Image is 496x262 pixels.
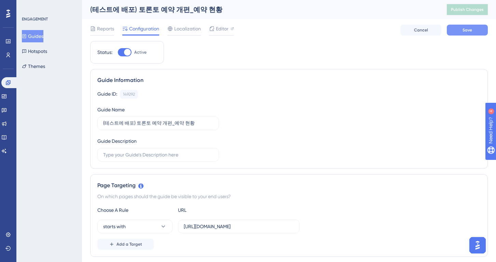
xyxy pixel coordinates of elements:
button: Guides [22,30,43,42]
span: Save [463,27,472,33]
div: (테스트에 배포) 토론토 예약 개편_예약 현황 [90,5,430,14]
div: 4 [47,3,50,9]
button: Cancel [400,25,441,36]
div: Page Targeting [97,181,481,190]
div: Status: [97,48,112,56]
span: Reports [97,25,114,33]
input: Type your Guide’s Name here [103,120,213,127]
div: On which pages should the guide be visible to your end users? [97,192,481,201]
button: Publish Changes [447,4,488,15]
span: starts with [103,222,126,231]
div: Guide Description [97,137,137,145]
iframe: UserGuiding AI Assistant Launcher [467,235,488,256]
div: Guide ID: [97,90,117,99]
button: Hotspots [22,45,47,57]
button: Add a Target [97,239,154,250]
span: Add a Target [116,242,142,247]
span: Cancel [414,27,428,33]
span: Editor [216,25,229,33]
button: Themes [22,60,45,72]
button: Save [447,25,488,36]
button: starts with [97,220,173,233]
span: Active [134,50,147,55]
span: Configuration [129,25,159,33]
span: Publish Changes [451,7,484,12]
span: Localization [174,25,201,33]
div: 149292 [123,92,135,97]
input: yourwebsite.com/path [184,223,294,230]
div: ENGAGEMENT [22,16,48,22]
div: Choose A Rule [97,206,173,214]
span: Need Help? [16,2,43,10]
div: Guide Name [97,106,125,114]
div: Guide Information [97,76,481,84]
input: Type your Guide’s Description here [103,151,213,158]
div: URL [178,206,253,214]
